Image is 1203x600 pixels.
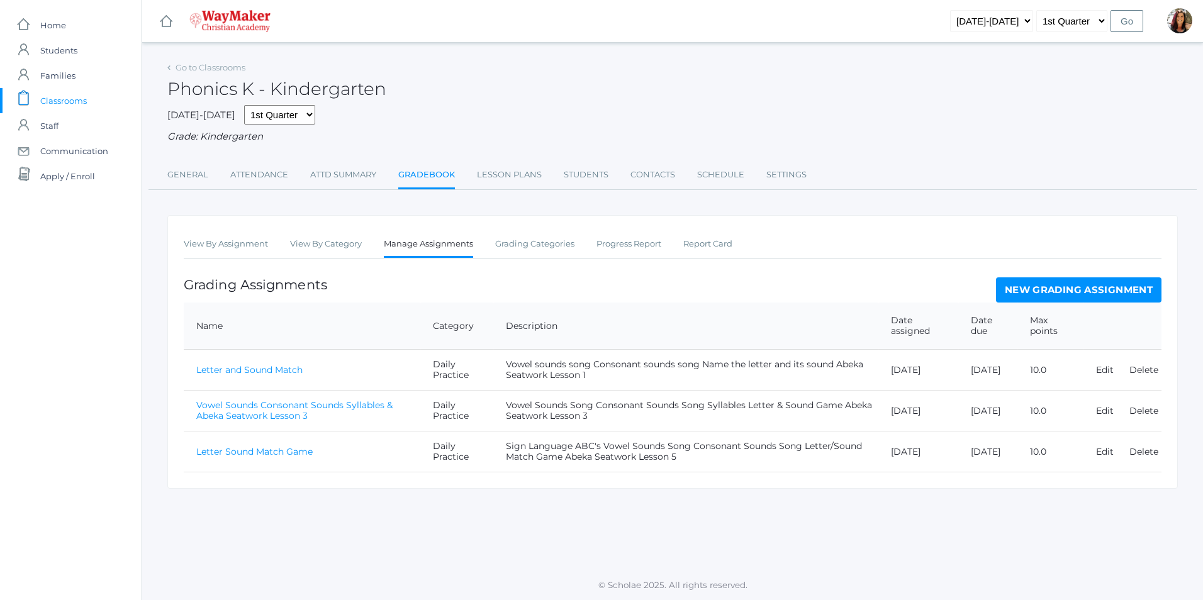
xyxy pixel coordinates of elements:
[189,10,271,32] img: waymaker-logo-stack-white-1602f2b1af18da31a5905e9982d058868370996dac5278e84edea6dabf9a3315.png
[420,350,493,391] td: Daily Practice
[40,113,59,138] span: Staff
[142,579,1203,591] p: © Scholae 2025. All rights reserved.
[958,391,1017,431] td: [DATE]
[420,303,493,350] th: Category
[167,79,386,99] h2: Phonics K - Kindergarten
[40,164,95,189] span: Apply / Enroll
[958,303,1017,350] th: Date due
[493,350,878,391] td: Vowel sounds song Consonant sounds song Name the letter and its sound Abeka Seatwork Lesson 1
[1129,405,1158,416] a: Delete
[1017,431,1083,472] td: 10.0
[167,162,208,187] a: General
[1096,446,1114,457] a: Edit
[1096,405,1114,416] a: Edit
[184,303,420,350] th: Name
[196,446,313,457] a: Letter Sound Match Game
[1129,446,1158,457] a: Delete
[697,162,744,187] a: Schedule
[420,391,493,431] td: Daily Practice
[564,162,608,187] a: Students
[184,277,327,292] h1: Grading Assignments
[958,431,1017,472] td: [DATE]
[493,431,878,472] td: Sign Language ABC's Vowel Sounds Song Consonant Sounds Song Letter/Sound Match Game Abeka Seatwor...
[196,399,393,421] a: Vowel Sounds Consonant Sounds Syllables & Abeka Seatwork Lesson 3
[40,13,66,38] span: Home
[184,231,268,257] a: View By Assignment
[1017,350,1083,391] td: 10.0
[683,231,732,257] a: Report Card
[495,231,574,257] a: Grading Categories
[310,162,376,187] a: Attd Summary
[958,350,1017,391] td: [DATE]
[40,138,108,164] span: Communication
[398,162,455,189] a: Gradebook
[1096,364,1114,375] a: Edit
[878,391,958,431] td: [DATE]
[230,162,288,187] a: Attendance
[493,391,878,431] td: Vowel Sounds Song Consonant Sounds Song Syllables Letter & Sound Game Abeka Seatwork Lesson 3
[596,231,661,257] a: Progress Report
[493,303,878,350] th: Description
[477,162,542,187] a: Lesson Plans
[384,231,473,258] a: Manage Assignments
[1017,303,1083,350] th: Max points
[766,162,807,187] a: Settings
[40,63,76,88] span: Families
[878,350,958,391] td: [DATE]
[420,431,493,472] td: Daily Practice
[1017,391,1083,431] td: 10.0
[878,303,958,350] th: Date assigned
[290,231,362,257] a: View By Category
[1111,10,1143,32] input: Go
[196,364,303,375] a: Letter and Sound Match
[40,38,77,63] span: Students
[1167,8,1192,33] div: Gina Pecor
[1129,364,1158,375] a: Delete
[878,431,958,472] td: [DATE]
[40,88,87,113] span: Classrooms
[630,162,675,187] a: Contacts
[176,62,245,72] a: Go to Classrooms
[996,277,1161,303] a: New Grading Assignment
[167,130,1178,144] div: Grade: Kindergarten
[167,109,235,121] span: [DATE]-[DATE]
